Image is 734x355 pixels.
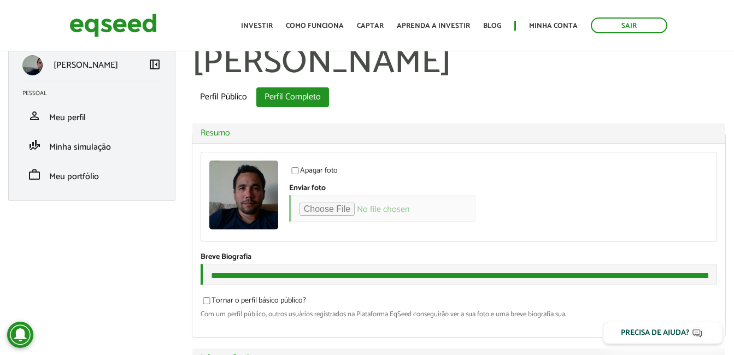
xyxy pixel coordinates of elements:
span: Meu perfil [49,110,86,125]
input: Tornar o perfil básico público? [197,297,216,304]
label: Breve Biografia [201,253,251,261]
a: Aprenda a investir [397,22,470,29]
a: workMeu portfólio [22,168,161,181]
li: Meu portfólio [14,160,169,190]
a: personMeu perfil [22,109,161,122]
div: Com um perfil público, outros usuários registrados na Plataforma EqSeed conseguirão ver a sua fot... [201,311,717,318]
a: Resumo [201,129,717,138]
a: Captar [357,22,384,29]
li: Minha simulação [14,131,169,160]
a: Perfil Público [192,87,255,107]
span: finance_mode [28,139,41,152]
a: finance_modeMinha simulação [22,139,161,152]
h2: Pessoal [22,90,169,97]
span: person [28,109,41,122]
h1: [PERSON_NAME] [192,44,726,82]
label: Tornar o perfil básico público? [201,297,306,308]
a: Perfil Completo [256,87,329,107]
a: Como funciona [286,22,344,29]
label: Enviar foto [289,185,326,192]
p: [PERSON_NAME] [54,60,118,70]
a: Sair [591,17,667,33]
input: Apagar foto [285,167,305,174]
span: Minha simulação [49,140,111,155]
a: Ver perfil do usuário. [209,161,278,229]
a: Colapsar menu [148,58,161,73]
label: Apagar foto [289,167,338,178]
span: Meu portfólio [49,169,99,184]
span: left_panel_close [148,58,161,71]
img: EqSeed [69,11,157,40]
a: Minha conta [529,22,578,29]
li: Meu perfil [14,101,169,131]
span: work [28,168,41,181]
img: Foto de Alexandre da Silva Ramos [209,161,278,229]
a: Blog [483,22,501,29]
a: Investir [241,22,273,29]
